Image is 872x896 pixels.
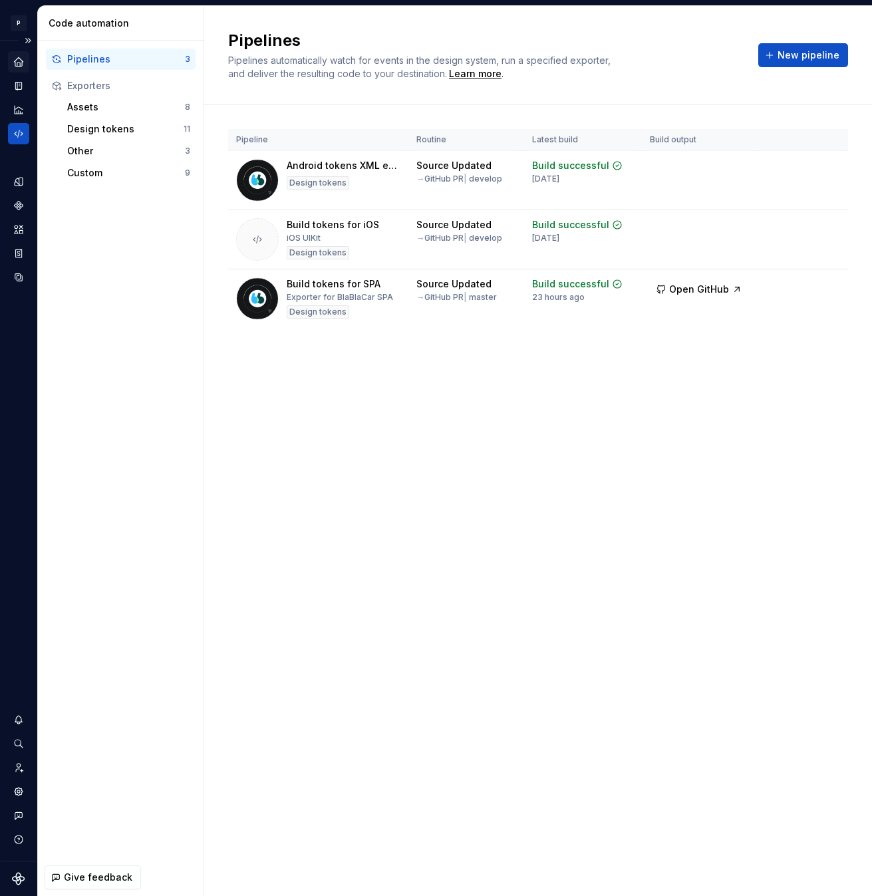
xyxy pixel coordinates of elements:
[8,75,29,96] a: Documentation
[185,146,190,156] div: 3
[758,43,848,67] button: New pipeline
[447,69,504,79] span: .
[64,871,132,884] span: Give feedback
[416,292,497,303] div: → GitHub PR master
[532,159,609,172] div: Build successful
[464,233,467,243] span: |
[185,102,190,112] div: 8
[62,96,196,118] button: Assets8
[67,79,190,92] div: Exporters
[8,195,29,216] a: Components
[287,305,349,319] div: Design tokens
[228,30,742,51] h2: Pipelines
[416,159,492,172] div: Source Updated
[184,124,190,134] div: 11
[8,171,29,192] a: Design tokens
[3,9,35,37] button: P
[524,129,642,151] th: Latest build
[650,285,748,297] a: Open GitHub
[228,129,408,151] th: Pipeline
[650,277,748,301] button: Open GitHub
[67,100,185,114] div: Assets
[11,15,27,31] div: P
[8,805,29,826] button: Contact support
[449,67,502,80] a: Learn more
[416,233,502,243] div: → GitHub PR develop
[8,781,29,802] a: Settings
[416,277,492,291] div: Source Updated
[46,49,196,70] button: Pipelines3
[8,267,29,288] a: Data sources
[228,55,613,79] span: Pipelines automatically watch for events in the design system, run a specified exporter, and deli...
[8,733,29,754] button: Search ⌘K
[532,292,585,303] div: 23 hours ago
[532,218,609,231] div: Build successful
[532,277,609,291] div: Build successful
[464,292,467,302] span: |
[8,51,29,73] a: Home
[8,123,29,144] a: Code automation
[8,757,29,778] a: Invite team
[532,233,559,243] div: [DATE]
[185,168,190,178] div: 9
[287,218,379,231] div: Build tokens for iOS
[669,283,729,296] span: Open GitHub
[8,243,29,264] a: Storybook stories
[408,129,523,151] th: Routine
[19,31,37,50] button: Expand sidebar
[8,709,29,730] button: Notifications
[62,140,196,162] button: Other3
[8,99,29,120] a: Analytics
[8,219,29,240] a: Assets
[532,174,559,184] div: [DATE]
[185,54,190,65] div: 3
[62,162,196,184] button: Custom9
[287,292,393,303] div: Exporter for BlaBlaCar SPA
[416,218,492,231] div: Source Updated
[416,174,502,184] div: → GitHub PR develop
[49,17,198,30] div: Code automation
[67,166,185,180] div: Custom
[778,49,839,62] span: New pipeline
[642,129,757,151] th: Build output
[67,144,185,158] div: Other
[287,159,400,172] div: Android tokens XML exporter
[287,176,349,190] div: Design tokens
[287,233,321,243] div: iOS UIKit
[12,872,25,885] svg: Supernova Logo
[67,53,185,66] div: Pipelines
[67,122,184,136] div: Design tokens
[45,865,141,889] button: Give feedback
[287,277,380,291] div: Build tokens for SPA
[464,174,467,184] span: |
[287,246,349,259] div: Design tokens
[62,118,196,140] button: Design tokens11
